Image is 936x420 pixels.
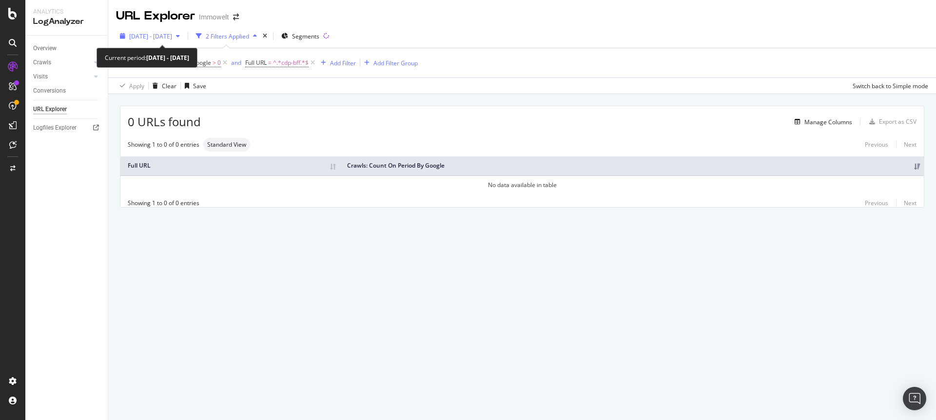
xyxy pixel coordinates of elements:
span: = [268,58,272,67]
a: Overview [33,43,101,54]
div: LogAnalyzer [33,16,100,27]
a: Crawls [33,57,91,68]
span: 0 URLs found [128,114,201,130]
div: Overview [33,43,57,54]
td: No data available in table [120,175,924,194]
span: [DATE] - [DATE] [129,32,172,40]
div: URL Explorer [33,104,67,115]
button: Manage Columns [791,116,852,128]
span: 0 [217,56,221,70]
a: Logfiles Explorer [33,123,101,133]
button: Add Filter Group [360,57,418,69]
div: Showing 1 to 0 of 0 entries [128,140,199,149]
div: Crawls [33,57,51,68]
div: Analytics [33,8,100,16]
span: > [213,58,216,67]
a: URL Explorer [33,104,101,115]
button: and [231,58,241,67]
button: Add Filter [317,57,356,69]
div: Clear [162,82,176,90]
div: URL Explorer [116,8,195,24]
div: Switch back to Simple mode [853,82,928,90]
a: Visits [33,72,91,82]
div: neutral label [203,138,250,152]
span: ^.*cdp-bff.*$ [273,56,309,70]
button: 2 Filters Applied [192,28,261,44]
div: Immowelt [199,12,229,22]
button: Apply [116,78,144,94]
div: arrow-right-arrow-left [233,14,239,20]
button: [DATE] - [DATE] [116,28,184,44]
div: Export as CSV [879,117,916,126]
div: 2 Filters Applied [206,32,249,40]
button: Export as CSV [865,114,916,130]
div: Visits [33,72,48,82]
span: Standard View [207,142,246,148]
div: Add Filter Group [373,59,418,67]
button: Clear [149,78,176,94]
div: Logfiles Explorer [33,123,77,133]
div: Manage Columns [804,118,852,126]
div: and [231,58,241,67]
button: Segments [277,28,323,44]
div: times [261,31,269,41]
div: Current period: [105,52,189,63]
div: Save [193,82,206,90]
div: Open Intercom Messenger [903,387,926,410]
th: Full URL: activate to sort column ascending [120,156,340,175]
div: Apply [129,82,144,90]
div: Conversions [33,86,66,96]
th: Crawls: Count On Period By Google: activate to sort column ascending [340,156,924,175]
button: Switch back to Simple mode [849,78,928,94]
div: Showing 1 to 0 of 0 entries [128,199,199,207]
b: [DATE] - [DATE] [146,54,189,62]
span: Segments [292,32,319,40]
span: Full URL [245,58,267,67]
button: Save [181,78,206,94]
a: Conversions [33,86,101,96]
div: Add Filter [330,59,356,67]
